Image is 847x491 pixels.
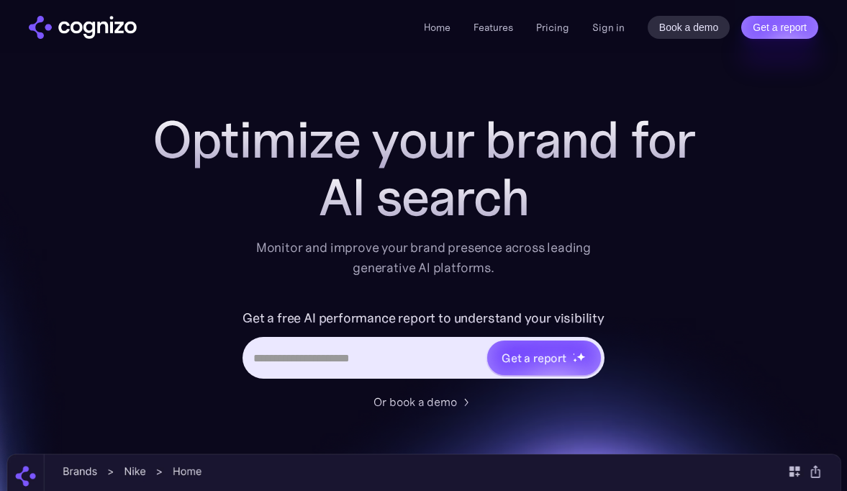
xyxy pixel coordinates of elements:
div: AI search [136,168,712,226]
label: Get a free AI performance report to understand your visibility [243,307,604,330]
a: Pricing [536,21,569,34]
div: Monitor and improve your brand presence across leading generative AI platforms. [247,238,601,278]
form: Hero URL Input Form [243,307,604,386]
a: home [29,16,137,39]
div: Or book a demo [373,393,457,410]
div: Get a report [502,349,566,366]
h1: Optimize your brand for [136,111,712,168]
a: Book a demo [648,16,730,39]
img: star [573,353,575,355]
a: Sign in [592,19,625,36]
a: Or book a demo [373,393,474,410]
img: star [573,358,578,363]
img: cognizo logo [29,16,137,39]
a: Get a report [741,16,818,39]
a: Features [474,21,513,34]
a: Home [424,21,450,34]
img: star [576,352,586,361]
a: Get a reportstarstarstar [486,339,602,377]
